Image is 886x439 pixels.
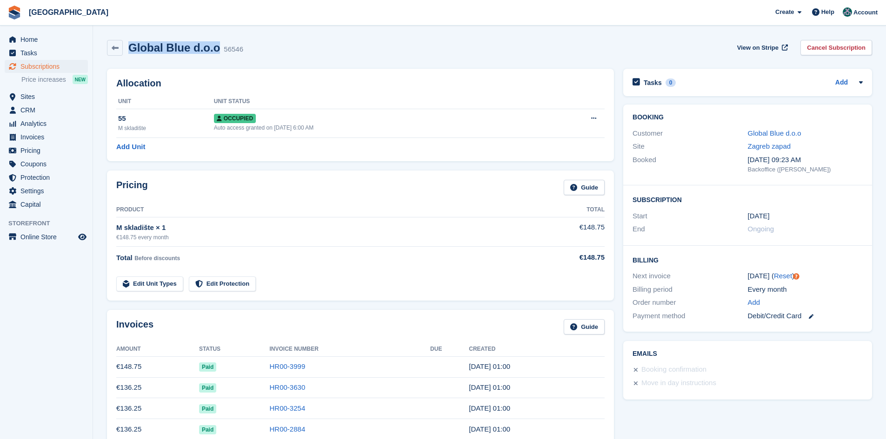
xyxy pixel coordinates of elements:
a: Reset [774,272,792,280]
div: Booked [633,155,747,174]
span: Create [775,7,794,17]
a: menu [5,117,88,130]
h2: Booking [633,114,863,121]
div: Tooltip anchor [792,272,800,281]
span: Analytics [20,117,76,130]
a: HR00-3630 [270,383,306,391]
a: View on Stripe [733,40,790,55]
img: stora-icon-8386f47178a22dfd0bd8f6a31ec36ba5ce8667c1dd55bd0f319d3a0aa187defe.svg [7,6,21,20]
span: Occupied [214,114,256,123]
time: 2025-07-14 23:00:35 UTC [469,404,510,412]
th: Total [530,203,605,217]
div: Next invoice [633,271,747,282]
div: Auto access granted on [DATE] 6:00 AM [214,124,541,132]
a: menu [5,157,88,170]
h2: Global Blue d.o.o [128,41,220,54]
div: 56546 [224,44,243,55]
div: Order number [633,297,747,308]
a: menu [5,171,88,184]
span: Protection [20,171,76,184]
a: Global Blue d.o.o [748,129,801,137]
span: Invoices [20,131,76,144]
a: Add [748,297,760,308]
th: Unit Status [214,94,541,109]
a: HR00-3254 [270,404,306,412]
a: menu [5,90,88,103]
a: Preview store [77,231,88,242]
h2: Pricing [116,180,148,195]
a: menu [5,144,88,157]
a: menu [5,230,88,243]
h2: Subscription [633,195,863,204]
span: Paid [199,362,216,372]
td: €136.25 [116,398,199,419]
th: Unit [116,94,214,109]
div: 0 [666,79,676,87]
a: [GEOGRAPHIC_DATA] [25,5,112,20]
h2: Tasks [644,79,662,87]
time: 2025-09-14 23:00:35 UTC [469,362,510,370]
h2: Allocation [116,78,605,89]
td: €136.25 [116,377,199,398]
span: Total [116,254,133,262]
div: Billing period [633,284,747,295]
a: menu [5,46,88,59]
div: Debit/Credit Card [748,311,863,321]
th: Product [116,203,530,217]
span: Storefront [8,219,93,228]
div: [DATE] 09:23 AM [748,155,863,165]
div: Booking confirmation [641,364,706,375]
a: Guide [564,180,605,195]
span: Before discounts [134,255,180,262]
span: Ongoing [748,225,774,233]
span: Home [20,33,76,46]
h2: Emails [633,350,863,358]
span: Online Store [20,230,76,243]
span: Capital [20,198,76,211]
div: Every month [748,284,863,295]
th: Amount [116,342,199,357]
div: Site [633,141,747,152]
h2: Invoices [116,319,153,334]
a: menu [5,198,88,211]
td: €148.75 [530,217,605,246]
a: menu [5,33,88,46]
div: End [633,224,747,235]
span: Settings [20,184,76,197]
span: Sites [20,90,76,103]
td: €148.75 [116,356,199,377]
th: Invoice Number [270,342,431,357]
div: M skladište × 1 [116,223,530,233]
span: Paid [199,404,216,413]
span: Account [853,8,878,17]
span: Subscriptions [20,60,76,73]
h2: Billing [633,255,863,264]
a: menu [5,104,88,117]
span: Help [821,7,834,17]
th: Created [469,342,605,357]
th: Due [430,342,469,357]
a: menu [5,131,88,144]
a: Edit Unit Types [116,276,183,292]
img: Željko Gobac [843,7,852,17]
a: Add Unit [116,142,145,152]
time: 2025-06-14 23:00:40 UTC [469,425,510,433]
span: Pricing [20,144,76,157]
a: menu [5,184,88,197]
span: Paid [199,383,216,393]
div: M skladište [118,124,214,132]
a: Edit Protection [189,276,256,292]
span: Paid [199,425,216,434]
div: €148.75 [530,252,605,263]
a: Cancel Subscription [800,40,872,55]
div: [DATE] ( ) [748,271,863,282]
span: View on Stripe [737,43,779,52]
time: 2024-10-14 23:00:00 UTC [748,211,770,222]
time: 2025-08-14 23:00:59 UTC [469,383,510,391]
a: menu [5,60,88,73]
a: HR00-3999 [270,362,306,370]
div: NEW [73,75,88,84]
a: Add [835,78,848,88]
div: Start [633,211,747,222]
a: HR00-2884 [270,425,306,433]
